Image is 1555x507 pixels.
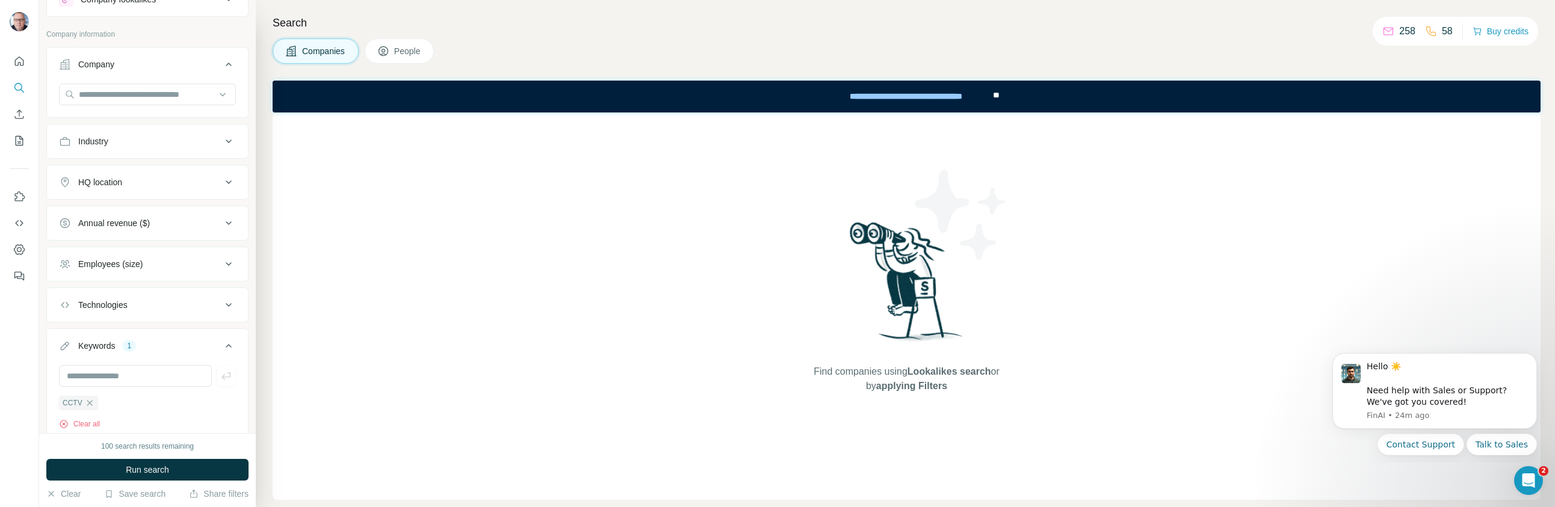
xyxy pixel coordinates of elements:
[46,459,249,481] button: Run search
[47,168,248,197] button: HQ location
[273,14,1541,31] h4: Search
[273,81,1541,112] iframe: Banner
[907,161,1015,269] img: Surfe Illustration - Stars
[302,45,346,57] span: Companies
[10,186,29,207] button: Use Surfe on LinkedIn
[1539,466,1548,476] span: 2
[1473,23,1529,40] button: Buy credits
[126,464,169,476] span: Run search
[78,58,114,70] div: Company
[844,219,969,353] img: Surfe Illustration - Woman searching with binoculars
[46,29,249,40] p: Company information
[10,103,29,125] button: Enrich CSV
[59,419,100,429] button: Clear all
[10,130,29,152] button: My lists
[189,488,249,500] button: Share filters
[47,290,248,319] button: Technologies
[101,441,194,452] div: 100 search results remaining
[78,217,150,229] div: Annual revenue ($)
[47,209,248,238] button: Annual revenue ($)
[1514,466,1543,495] iframe: Intercom live chat
[78,258,143,270] div: Employees (size)
[46,488,81,500] button: Clear
[47,127,248,156] button: Industry
[122,340,136,351] div: 1
[394,45,422,57] span: People
[104,488,165,500] button: Save search
[10,51,29,72] button: Quick start
[810,364,1003,393] span: Find companies using or by
[78,299,128,311] div: Technologies
[47,331,248,365] button: Keywords1
[10,265,29,287] button: Feedback
[78,340,115,352] div: Keywords
[1442,24,1453,38] p: 58
[78,135,108,147] div: Industry
[10,212,29,234] button: Use Surfe API
[47,250,248,278] button: Employees (size)
[63,398,82,408] span: CCTV
[10,77,29,99] button: Search
[1399,24,1415,38] p: 258
[10,239,29,260] button: Dashboard
[78,176,122,188] div: HQ location
[876,381,947,391] span: applying Filters
[10,12,29,31] img: Avatar
[47,50,248,84] button: Company
[1314,342,1555,462] iframe: Intercom notifications message
[907,366,991,376] span: Lookalikes search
